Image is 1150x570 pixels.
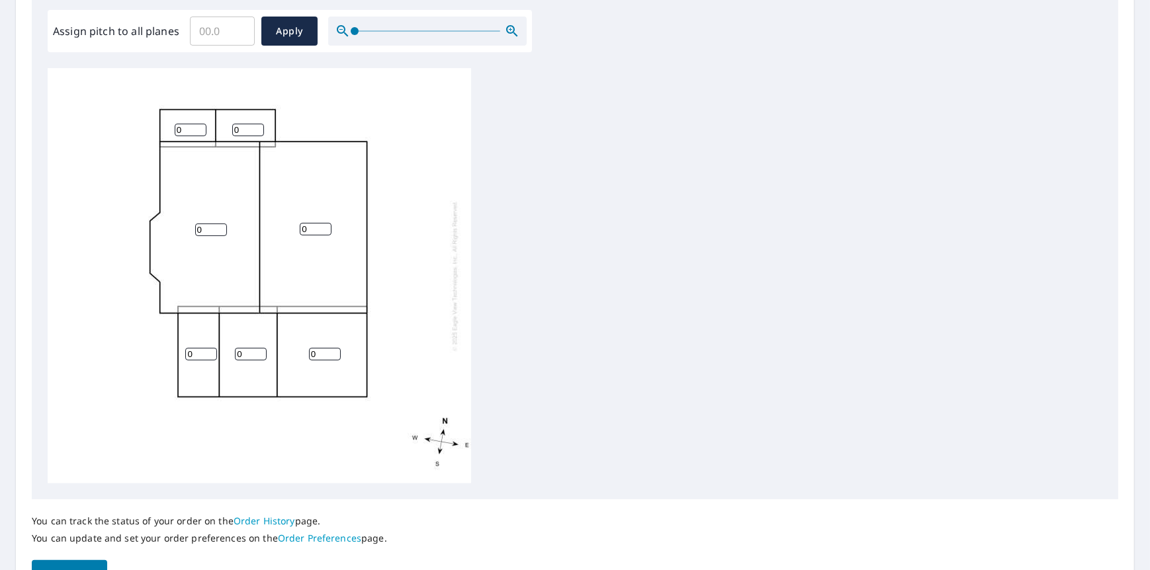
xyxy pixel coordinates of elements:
[234,514,295,527] a: Order History
[261,17,318,46] button: Apply
[190,13,255,50] input: 00.0
[53,23,179,39] label: Assign pitch to all planes
[278,532,361,544] a: Order Preferences
[32,515,387,527] p: You can track the status of your order on the page.
[272,23,307,40] span: Apply
[32,532,387,544] p: You can update and set your order preferences on the page.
